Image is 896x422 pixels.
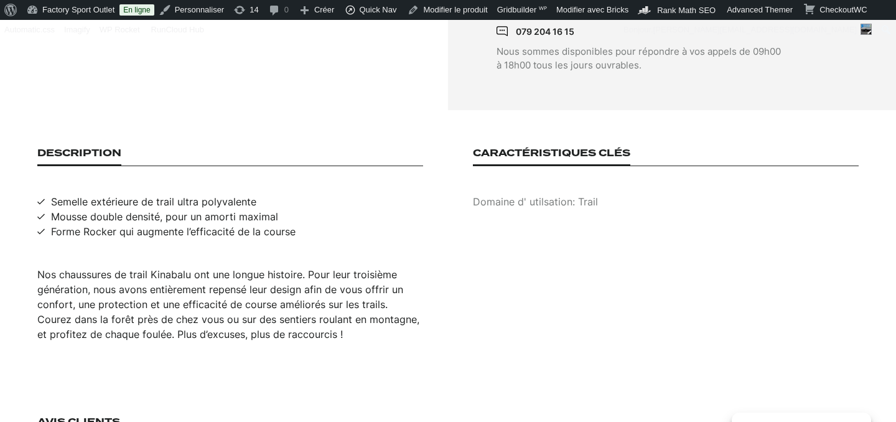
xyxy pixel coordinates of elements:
[497,45,786,73] p: Nous sommes disponibles pour répondre à vos appels de 09h00 à 18h00 tous les jours ouvrables.
[51,194,256,209] span: Semelle extérieure de trail ultra polyvalente
[473,194,859,209] p: Domaine d' utilsation: Trail
[516,25,574,38] p: 079 204 16 15
[37,148,121,166] h3: Description
[51,224,296,239] span: Forme Rocker qui augmente l’efficacité de la course
[51,209,278,224] span: Mousse double densité, pour un amorti maximal
[145,20,210,40] div: RunCloud Hub
[37,267,423,342] div: Nos chaussures de trail Kinabalu ont une longue histoire. Pour leur troisième génération, nous av...
[119,4,154,16] a: En ligne
[653,25,857,34] span: [PERSON_NAME][EMAIL_ADDRESS][DOMAIN_NAME]
[657,6,716,15] span: Rank Math SEO
[95,20,145,40] a: WP Rocket
[473,148,630,166] h3: Caractéristiques clés
[619,20,877,40] a: Bonjour,
[60,20,95,40] a: Imagify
